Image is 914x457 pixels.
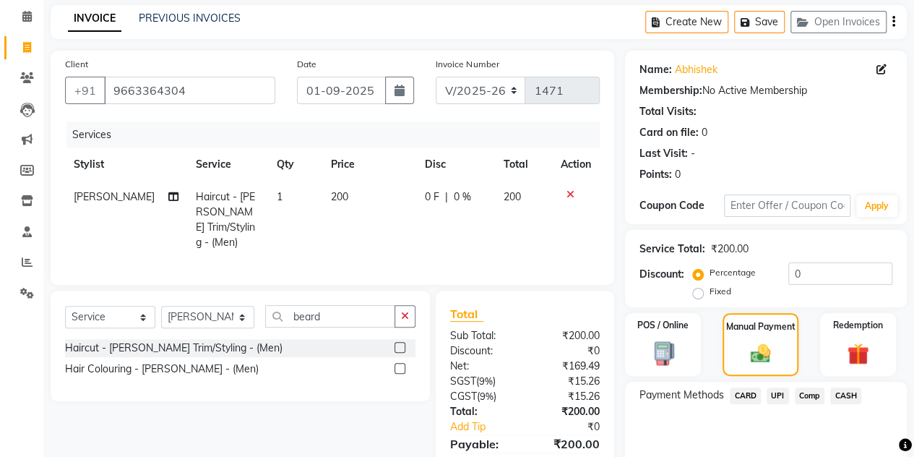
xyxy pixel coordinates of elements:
[439,404,525,419] div: Total:
[637,319,689,332] label: POS / Online
[450,375,476,388] span: SGST
[639,104,697,119] div: Total Visits:
[66,121,611,148] div: Services
[710,285,731,298] label: Fixed
[639,83,702,98] div: Membership:
[65,362,259,377] div: Hair Colouring - [PERSON_NAME] - (Men)
[525,343,611,359] div: ₹0
[639,62,672,77] div: Name:
[439,343,525,359] div: Discount:
[639,267,684,282] div: Discount:
[639,388,724,403] span: Payment Methods
[734,11,785,33] button: Save
[795,388,825,404] span: Comp
[450,390,477,403] span: CGST
[277,190,283,203] span: 1
[187,148,268,181] th: Service
[790,11,887,33] button: Open Invoices
[331,190,348,203] span: 200
[645,341,681,367] img: _pos-terminal.svg
[711,242,749,257] div: ₹200.00
[639,198,724,213] div: Coupon Code
[726,320,796,333] label: Manual Payment
[525,374,611,389] div: ₹15.26
[65,148,187,181] th: Stylist
[691,146,695,161] div: -
[104,77,275,104] input: Search by Name/Mobile/Email/Code
[65,77,105,104] button: +91
[74,190,155,203] span: [PERSON_NAME]
[445,189,448,205] span: |
[439,359,525,374] div: Net:
[767,388,789,404] span: UPI
[525,328,611,343] div: ₹200.00
[439,419,539,435] a: Add Tip
[416,148,494,181] th: Disc
[439,374,525,389] div: ( )
[196,190,255,249] span: Haircut - [PERSON_NAME] Trim/Styling - (Men)
[479,375,493,387] span: 9%
[65,58,88,71] label: Client
[439,389,525,404] div: ( )
[840,341,876,367] img: _gift.svg
[480,390,493,402] span: 9%
[68,6,121,32] a: INVOICE
[65,341,283,356] div: Haircut - [PERSON_NAME] Trim/Styling - (Men)
[724,195,850,217] input: Enter Offer / Coupon Code
[297,58,316,71] label: Date
[454,189,471,205] span: 0 %
[525,389,611,404] div: ₹15.26
[639,242,705,257] div: Service Total:
[503,190,520,203] span: 200
[265,305,395,328] input: Search or Scan
[322,148,416,181] th: Price
[833,319,883,332] label: Redemption
[675,62,717,77] a: Abhishek
[525,435,611,453] div: ₹200.00
[830,388,861,404] span: CASH
[450,307,483,322] span: Total
[139,12,241,25] a: PREVIOUS INVOICES
[494,148,552,181] th: Total
[744,342,777,365] img: _cash.svg
[639,167,672,182] div: Points:
[710,266,756,279] label: Percentage
[675,167,681,182] div: 0
[639,125,699,140] div: Card on file:
[268,148,322,181] th: Qty
[645,11,728,33] button: Create New
[856,195,897,217] button: Apply
[425,189,439,205] span: 0 F
[639,146,688,161] div: Last Visit:
[552,148,600,181] th: Action
[702,125,707,140] div: 0
[439,435,525,453] div: Payable:
[439,328,525,343] div: Sub Total:
[525,359,611,374] div: ₹169.49
[730,388,761,404] span: CARD
[436,58,499,71] label: Invoice Number
[525,404,611,419] div: ₹200.00
[539,419,611,435] div: ₹0
[639,83,892,98] div: No Active Membership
